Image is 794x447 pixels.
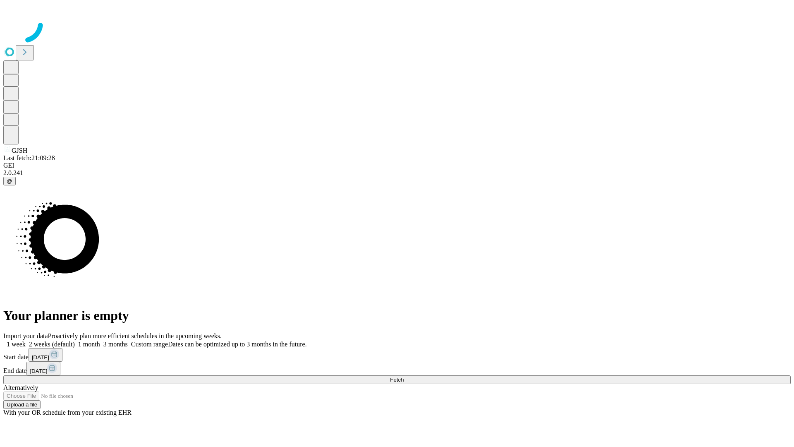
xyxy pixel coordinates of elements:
[390,377,404,383] span: Fetch
[3,162,791,169] div: GEI
[168,341,306,348] span: Dates can be optimized up to 3 months in the future.
[3,400,41,409] button: Upload a file
[103,341,128,348] span: 3 months
[3,384,38,391] span: Alternatively
[48,332,222,339] span: Proactively plan more efficient schedules in the upcoming weeks.
[7,341,26,348] span: 1 week
[12,147,27,154] span: GJSH
[3,348,791,362] div: Start date
[131,341,168,348] span: Custom range
[26,362,60,375] button: [DATE]
[29,348,62,362] button: [DATE]
[30,368,47,374] span: [DATE]
[3,154,55,161] span: Last fetch: 21:09:28
[3,409,132,416] span: With your OR schedule from your existing EHR
[29,341,75,348] span: 2 weeks (default)
[3,362,791,375] div: End date
[3,169,791,177] div: 2.0.241
[3,177,16,185] button: @
[7,178,12,184] span: @
[32,354,49,360] span: [DATE]
[3,308,791,323] h1: Your planner is empty
[78,341,100,348] span: 1 month
[3,332,48,339] span: Import your data
[3,375,791,384] button: Fetch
